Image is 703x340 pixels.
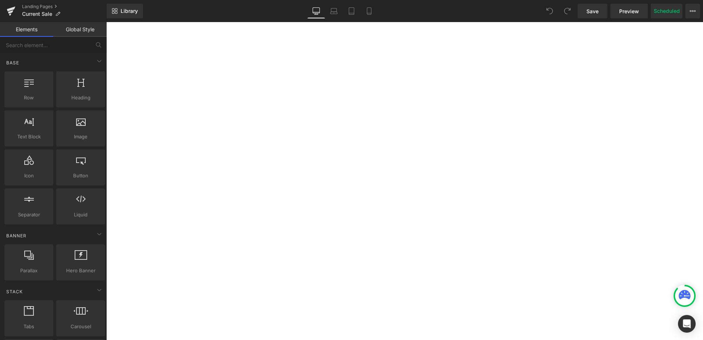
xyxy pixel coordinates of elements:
span: Current Sale [22,11,52,17]
span: Row [7,94,51,102]
span: Library [121,8,138,14]
a: Preview [610,4,648,18]
button: Undo [542,4,557,18]
a: Laptop [325,4,343,18]
span: Icon [7,172,51,180]
button: More [685,4,700,18]
span: Carousel [58,323,103,330]
span: Text Block [7,133,51,141]
span: Separator [7,211,51,219]
a: Mobile [360,4,378,18]
div: Open Intercom Messenger [678,315,696,333]
span: Heading [58,94,103,102]
span: Preview [619,7,639,15]
button: Redo [560,4,575,18]
span: Button [58,172,103,180]
span: Liquid [58,211,103,219]
span: Banner [6,232,27,239]
a: Tablet [343,4,360,18]
a: Landing Pages [22,4,107,10]
span: Tabs [7,323,51,330]
button: Scheduled [651,4,682,18]
span: Hero Banner [58,267,103,275]
span: Image [58,133,103,141]
a: Global Style [53,22,107,37]
span: Base [6,59,20,66]
a: Desktop [307,4,325,18]
span: Stack [6,288,24,295]
span: Parallax [7,267,51,275]
span: Save [586,7,599,15]
a: New Library [107,4,143,18]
